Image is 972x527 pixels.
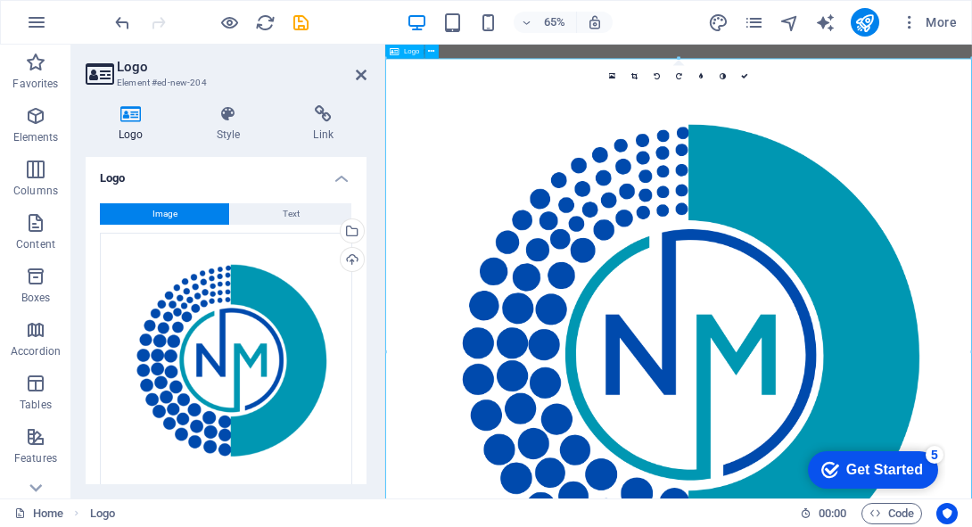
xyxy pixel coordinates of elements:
div: Get Started [53,20,129,36]
button: text_generator [815,12,836,33]
h4: Style [184,105,281,143]
a: Click to cancel selection. Double-click to open Pages [14,503,63,524]
a: Confirm ( Ctrl ⏎ ) [734,65,756,87]
a: Select files from the file manager, stock photos, or upload file(s) [602,65,624,87]
p: Tables [20,398,52,412]
div: NodeMotionLogo.png [100,233,352,485]
i: Save (Ctrl+S) [291,12,311,33]
p: Columns [13,184,58,198]
i: Pages (Ctrl+Alt+S) [744,12,764,33]
span: 00 00 [819,503,846,524]
i: On resize automatically adjust zoom level to fit chosen device. [587,14,603,30]
h3: Element #ed-new-204 [117,75,331,91]
button: reload [254,12,276,33]
h6: 65% [540,12,569,33]
button: Image [100,203,229,225]
button: publish [851,8,879,37]
span: Logo [404,48,419,55]
button: Click here to leave preview mode and continue editing [218,12,240,33]
p: Accordion [11,344,61,358]
button: save [290,12,311,33]
i: Publish [854,12,875,33]
a: Greyscale [712,65,734,87]
span: : [831,506,834,520]
button: pages [744,12,765,33]
h2: Logo [117,59,367,75]
button: navigator [779,12,801,33]
i: AI Writer [815,12,836,33]
span: Code [869,503,914,524]
p: Boxes [21,291,51,305]
p: Features [14,451,57,465]
button: Code [861,503,922,524]
button: More [894,8,964,37]
span: Image [152,203,177,225]
a: Crop mode [623,65,646,87]
button: Usercentrics [936,503,958,524]
h4: Logo [86,157,367,189]
span: Click to select. Double-click to edit [90,503,115,524]
h4: Logo [86,105,184,143]
i: Navigator [779,12,800,33]
span: Text [283,203,300,225]
span: More [901,13,957,31]
button: undo [111,12,133,33]
a: Blur [689,65,712,87]
button: Text [230,203,351,225]
a: Rotate right 90° [668,65,690,87]
i: Design (Ctrl+Alt+Y) [708,12,729,33]
h6: Session time [800,503,847,524]
button: design [708,12,729,33]
div: Get Started 5 items remaining, 0% complete [14,9,144,46]
h4: Link [280,105,367,143]
button: 65% [514,12,577,33]
p: Elements [13,130,59,144]
div: 5 [132,4,150,21]
i: Undo: Add element (Ctrl+Z) [112,12,133,33]
p: Favorites [12,77,58,91]
i: Reload page [255,12,276,33]
nav: breadcrumb [90,503,115,524]
p: Content [16,237,55,251]
a: Rotate left 90° [646,65,668,87]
